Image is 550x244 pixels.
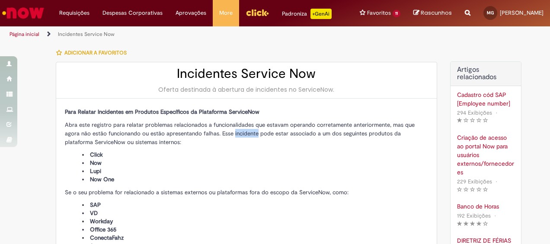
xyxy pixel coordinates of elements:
[1,4,45,22] img: ServiceNow
[494,107,499,119] span: •
[59,9,90,17] span: Requisições
[413,9,452,17] a: Rascunhos
[457,109,492,116] span: 294 Exibições
[457,133,515,177] a: Criação de acesso ao portal Now para usuários externos/fornecedores
[65,67,428,81] h2: Incidentes Service Now
[65,85,428,94] div: Oferta destinada à abertura de incidentes no ServiceNow.
[457,202,515,211] a: Banco de Horas
[102,9,163,17] span: Despesas Corporativas
[65,189,349,196] span: Se o seu problema for relacionado a sistemas externos ou plataformas fora do escopo da ServiceNow...
[58,31,115,38] a: Incidentes Service Now
[90,159,102,167] span: Now
[457,212,491,219] span: 192 Exibições
[90,209,98,217] span: VD
[10,31,39,38] a: Página inicial
[56,44,131,62] button: Adicionar a Favoritos
[492,210,498,222] span: •
[90,201,101,209] span: SAP
[90,176,114,183] span: Now One
[90,226,116,233] span: Office 365
[421,9,452,17] span: Rascunhos
[282,9,332,19] div: Padroniza
[367,9,391,17] span: Favoritos
[65,108,259,116] span: Para Relatar Incidentes em Produtos Específicos da Plataforma ServiceNow
[246,6,269,19] img: click_logo_yellow_360x200.png
[310,9,332,19] p: +GenAi
[176,9,206,17] span: Aprovações
[65,121,415,146] span: Abra este registro para relatar problemas relacionados a funcionalidades que estavam operando cor...
[393,10,400,17] span: 11
[90,218,113,225] span: Workday
[6,26,360,42] ul: Trilhas de página
[500,9,544,16] span: [PERSON_NAME]
[90,234,124,241] span: ConectaFahz
[457,66,515,81] h3: Artigos relacionados
[90,151,103,158] span: Click
[487,10,494,16] span: MG
[64,49,127,56] span: Adicionar a Favoritos
[90,167,101,175] span: Lupi
[457,90,515,108] a: Cadastro cód SAP [Employee number]
[219,9,233,17] span: More
[457,178,492,185] span: 229 Exibições
[494,176,499,187] span: •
